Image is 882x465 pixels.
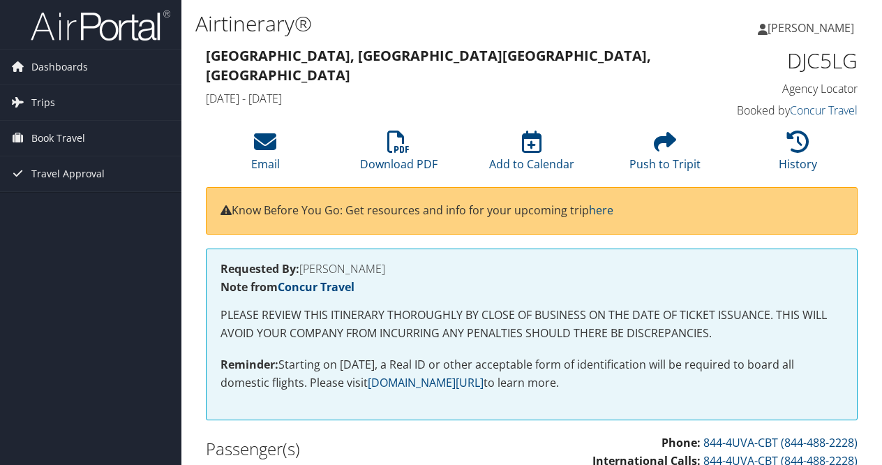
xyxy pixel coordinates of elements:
[589,202,613,218] a: here
[31,9,170,42] img: airportal-logo.png
[221,307,843,342] p: PLEASE REVIEW THIS ITINERARY THOROUGHLY BY CLOSE OF BUSINESS ON THE DATE OF TICKET ISSUANCE. THIS...
[31,156,105,191] span: Travel Approval
[221,357,278,372] strong: Reminder:
[251,138,280,172] a: Email
[206,46,651,84] strong: [GEOGRAPHIC_DATA], [GEOGRAPHIC_DATA] [GEOGRAPHIC_DATA], [GEOGRAPHIC_DATA]
[221,261,299,276] strong: Requested By:
[31,50,88,84] span: Dashboards
[629,138,701,172] a: Push to Tripit
[779,138,817,172] a: History
[710,81,858,96] h4: Agency Locator
[710,103,858,118] h4: Booked by
[221,202,843,220] p: Know Before You Go: Get resources and info for your upcoming trip
[206,437,521,461] h2: Passenger(s)
[31,121,85,156] span: Book Travel
[195,9,644,38] h1: Airtinerary®
[790,103,858,118] a: Concur Travel
[758,7,868,49] a: [PERSON_NAME]
[489,138,574,172] a: Add to Calendar
[278,279,354,295] a: Concur Travel
[710,46,858,75] h1: DJC5LG
[221,263,843,274] h4: [PERSON_NAME]
[703,435,858,450] a: 844-4UVA-CBT (844-488-2228)
[360,138,438,172] a: Download PDF
[768,20,854,36] span: [PERSON_NAME]
[206,91,689,106] h4: [DATE] - [DATE]
[221,279,354,295] strong: Note from
[368,375,484,390] a: [DOMAIN_NAME][URL]
[221,356,843,392] p: Starting on [DATE], a Real ID or other acceptable form of identification will be required to boar...
[661,435,701,450] strong: Phone:
[31,85,55,120] span: Trips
